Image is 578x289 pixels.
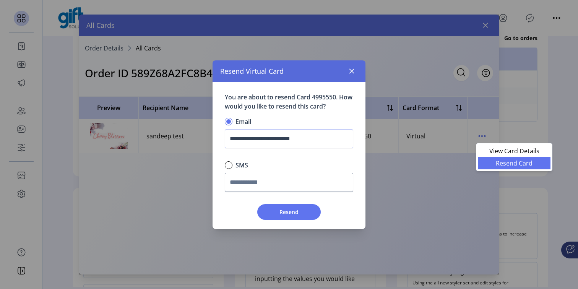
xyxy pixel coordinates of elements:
[267,208,311,216] span: Resend
[235,161,248,170] label: SMS
[220,66,284,76] span: Resend Virtual Card
[257,204,321,220] button: Resend
[222,93,356,111] p: You are about to resend Card 4995550. How would you like to resend this card?
[478,157,550,169] li: Resend Card
[482,148,546,154] span: View Card Details
[478,145,550,157] li: View Card Details
[482,160,546,166] span: Resend Card
[235,117,251,126] label: Email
